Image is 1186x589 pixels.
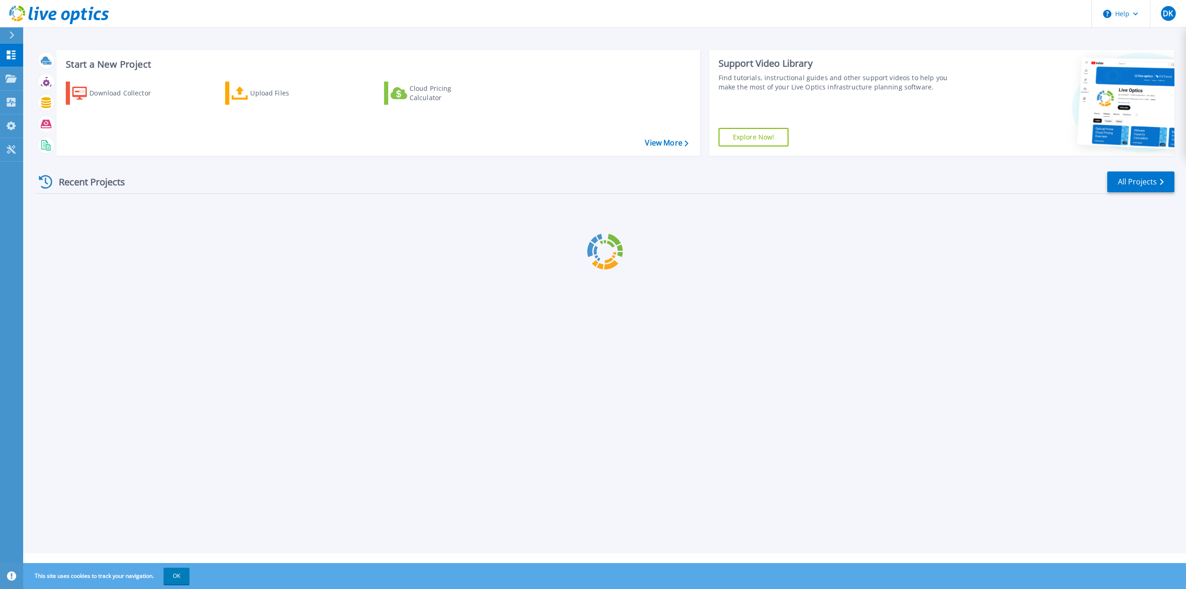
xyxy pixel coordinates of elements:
a: Download Collector [66,82,169,105]
div: Support Video Library [719,57,959,70]
a: View More [645,139,688,147]
a: All Projects [1107,171,1174,192]
a: Upload Files [225,82,328,105]
a: Explore Now! [719,128,789,146]
a: Cloud Pricing Calculator [384,82,487,105]
div: Find tutorials, instructional guides and other support videos to help you make the most of your L... [719,73,959,92]
button: OK [164,568,189,584]
div: Cloud Pricing Calculator [410,84,484,102]
span: This site uses cookies to track your navigation. [25,568,189,584]
span: DK [1163,10,1173,17]
div: Download Collector [89,84,164,102]
div: Recent Projects [36,171,138,193]
h3: Start a New Project [66,59,688,70]
div: Upload Files [250,84,324,102]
